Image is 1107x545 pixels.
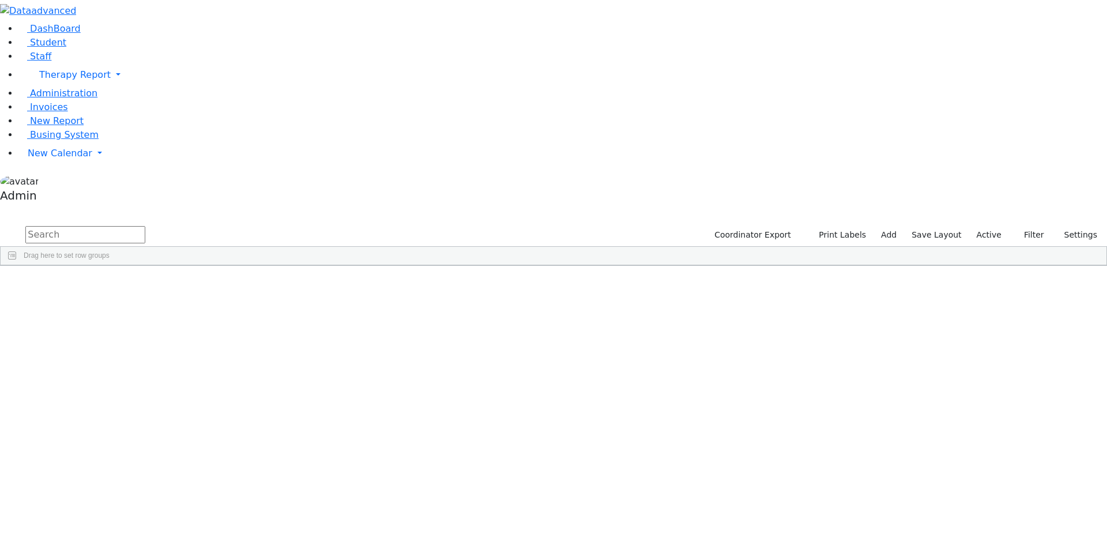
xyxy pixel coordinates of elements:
a: DashBoard [18,23,81,34]
a: New Report [18,115,84,126]
span: Administration [30,88,97,99]
span: Invoices [30,102,68,112]
a: Staff [18,51,51,62]
a: New Calendar [18,142,1107,165]
span: Staff [30,51,51,62]
button: Save Layout [906,226,966,244]
span: New Report [30,115,84,126]
span: Busing System [30,129,99,140]
span: Therapy Report [39,69,111,80]
a: Student [18,37,66,48]
button: Print Labels [805,226,871,244]
input: Search [25,226,145,243]
a: Therapy Report [18,63,1107,87]
span: Drag here to set row groups [24,251,110,260]
button: Settings [1049,226,1102,244]
a: Invoices [18,102,68,112]
a: Add [876,226,902,244]
span: New Calendar [28,148,92,159]
span: Student [30,37,66,48]
span: DashBoard [30,23,81,34]
button: Coordinator Export [707,226,796,244]
button: Filter [1009,226,1049,244]
label: Active [972,226,1007,244]
a: Administration [18,88,97,99]
a: Busing System [18,129,99,140]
